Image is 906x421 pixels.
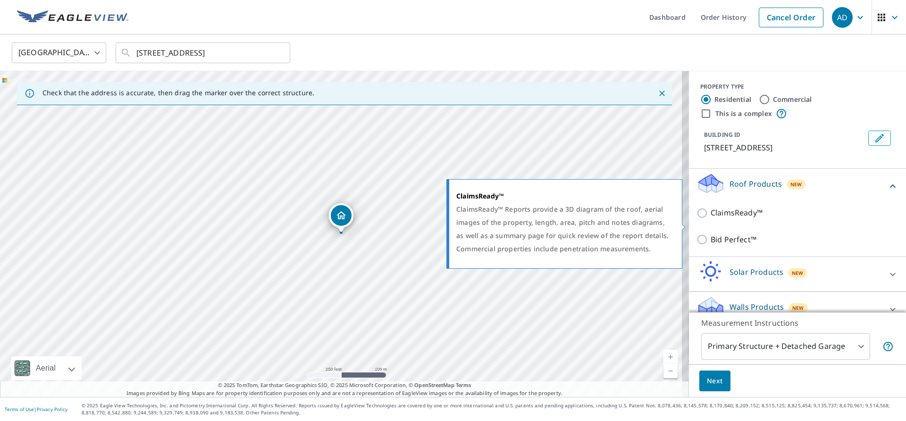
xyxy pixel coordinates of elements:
[136,40,271,66] input: Search by address or latitude-longitude
[790,181,802,188] span: New
[37,406,67,413] a: Privacy Policy
[329,203,353,232] div: Dropped pin, building 1, Residential property, 7634 Desert Inn Way Lakewood Ranch, FL 34202
[82,402,901,416] p: © 2025 Eagle View Technologies, Inc. and Pictometry International Corp. All Rights Reserved. Repo...
[792,269,804,277] span: New
[414,381,454,388] a: OpenStreetMap
[715,109,772,118] label: This is a complex
[773,95,812,104] label: Commercial
[714,95,751,104] label: Residential
[868,131,891,146] button: Edit building 1
[696,173,898,199] div: Roof ProductsNew
[792,304,804,312] span: New
[12,40,106,66] div: [GEOGRAPHIC_DATA]
[218,381,471,389] span: © 2025 TomTom, Earthstar Geographics SIO, © 2025 Microsoft Corporation, ©
[5,406,67,412] p: |
[5,406,34,413] a: Terms of Use
[730,266,783,278] p: Solar Products
[17,10,128,25] img: EV Logo
[456,191,504,200] strong: ClaimsReady™
[730,301,784,313] p: Walls Products
[656,87,668,99] button: Close
[759,8,823,27] a: Cancel Order
[33,356,59,380] div: Aerial
[696,296,898,322] div: Walls ProductsNew
[882,341,894,352] span: Your report will include the primary structure and a detached garage if one exists.
[832,7,853,28] div: AD
[700,83,895,91] div: PROPERTY TYPE
[699,371,730,392] button: Next
[663,350,678,364] a: Current Level 17, Zoom In
[456,203,670,256] div: ClaimsReady™ Reports provide a 3D diagram of the roof, aerial images of the property, length, are...
[42,89,314,97] p: Check that the address is accurate, then drag the marker over the correct structure.
[701,333,870,360] div: Primary Structure + Detached Garage
[704,131,740,139] p: BUILDING ID
[704,142,864,153] p: [STREET_ADDRESS]
[711,207,763,219] p: ClaimsReady™
[696,261,898,288] div: Solar ProductsNew
[11,356,82,380] div: Aerial
[707,375,723,387] span: Next
[456,381,471,388] a: Terms
[663,364,678,378] a: Current Level 17, Zoom Out
[730,178,782,190] p: Roof Products
[701,317,894,329] p: Measurement Instructions
[711,234,756,246] p: Bid Perfect™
